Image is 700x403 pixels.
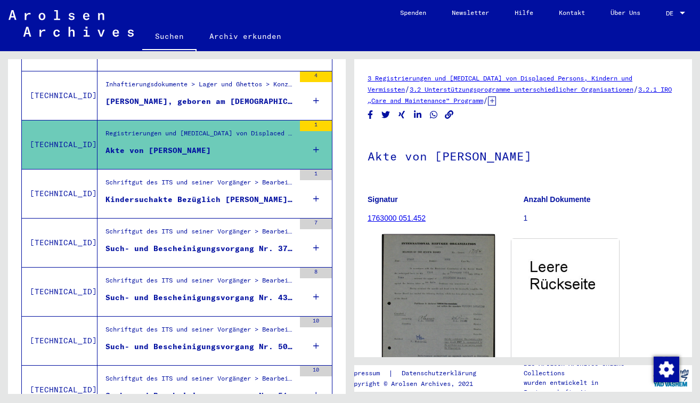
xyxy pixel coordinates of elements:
[368,195,398,204] b: Signatur
[9,10,134,37] img: Arolsen_neg.svg
[22,120,97,169] td: [TECHNICAL_ID]
[393,368,489,379] a: Datenschutzerklärung
[346,368,489,379] div: |
[105,227,295,241] div: Schriftgut des ITS und seiner Vorgänger > Bearbeitung von Anfragen > Fallbezogene [MEDICAL_DATA] ...
[524,195,591,204] b: Anzahl Dokumente
[105,276,295,291] div: Schriftgut des ITS und seiner Vorgänger > Bearbeitung von Anfragen > Fallbezogene [MEDICAL_DATA] ...
[22,218,97,267] td: [TECHNICAL_ID]
[428,108,439,122] button: Share on WhatsApp
[380,108,392,122] button: Share on Twitter
[300,219,332,229] div: 7
[300,120,332,131] div: 1
[483,95,488,105] span: /
[300,366,332,376] div: 10
[412,108,424,122] button: Share on LinkedIn
[396,108,408,122] button: Share on Xing
[22,267,97,316] td: [TECHNICAL_ID]
[105,243,295,254] div: Such- und Bescheinigungsvorgang Nr. 379.859 für [GEOGRAPHIC_DATA][PERSON_NAME][GEOGRAPHIC_DATA] g...
[105,128,295,143] div: Registrierungen und [MEDICAL_DATA] von Displaced Persons, Kindern und Vermissten > Unterstützungs...
[524,378,650,397] p: wurden entwickelt in Partnerschaft mit
[105,194,295,205] div: Kindersuchakte Bezüglich [PERSON_NAME] [DATE]
[300,268,332,278] div: 8
[368,132,679,179] h1: Akte von [PERSON_NAME]
[22,316,97,365] td: [TECHNICAL_ID]
[365,108,376,122] button: Share on Facebook
[22,169,97,218] td: [TECHNICAL_ID]
[405,84,410,94] span: /
[444,108,455,122] button: Copy link
[105,292,295,303] div: Such- und Bescheinigungsvorgang Nr. 431.638 für [PERSON_NAME] geboren [DEMOGRAPHIC_DATA]
[368,74,632,93] a: 3 Registrierungen und [MEDICAL_DATA] von Displaced Persons, Kindern und Vermissten
[105,325,295,340] div: Schriftgut des ITS und seiner Vorgänger > Bearbeitung von Anfragen > Fallbezogene [MEDICAL_DATA] ...
[524,359,650,378] p: Die Arolsen Archives Online-Collections
[633,84,638,94] span: /
[346,368,388,379] a: Impressum
[105,145,211,156] div: Akte von [PERSON_NAME]
[142,23,197,51] a: Suchen
[511,239,619,310] img: 002.jpg
[654,357,679,382] img: Change consent
[524,213,679,224] p: 1
[105,79,295,94] div: Inhaftierungsdokumente > Lager und Ghettos > Konzentrationslager [GEOGRAPHIC_DATA] > Individuelle...
[300,317,332,327] div: 10
[22,71,97,120] td: [TECHNICAL_ID]
[105,96,295,107] div: [PERSON_NAME], geboren am [DEMOGRAPHIC_DATA]
[105,178,295,192] div: Schriftgut des ITS und seiner Vorgänger > Bearbeitung von Anfragen > Fallbezogene [MEDICAL_DATA] ...
[651,365,691,391] img: yv_logo.png
[410,85,633,93] a: 3.2 Unterstützungsprogramme unterschiedlicher Organisationen
[105,374,295,389] div: Schriftgut des ITS und seiner Vorgänger > Bearbeitung von Anfragen > Fallbezogene [MEDICAL_DATA] ...
[666,10,678,17] span: DE
[197,23,294,49] a: Archiv erkunden
[105,341,295,352] div: Such- und Bescheinigungsvorgang Nr. 506.600 für [GEOGRAPHIC_DATA], MANY geboren [DEMOGRAPHIC_DATA]
[346,379,489,389] p: Copyright © Arolsen Archives, 2021
[368,214,426,222] a: 1763000 051.452
[105,390,295,401] div: Such- und Bescheinigungsvorgang Nr. 515.242 für [PERSON_NAME], MANY geboren [DEMOGRAPHIC_DATA]
[300,170,332,180] div: 1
